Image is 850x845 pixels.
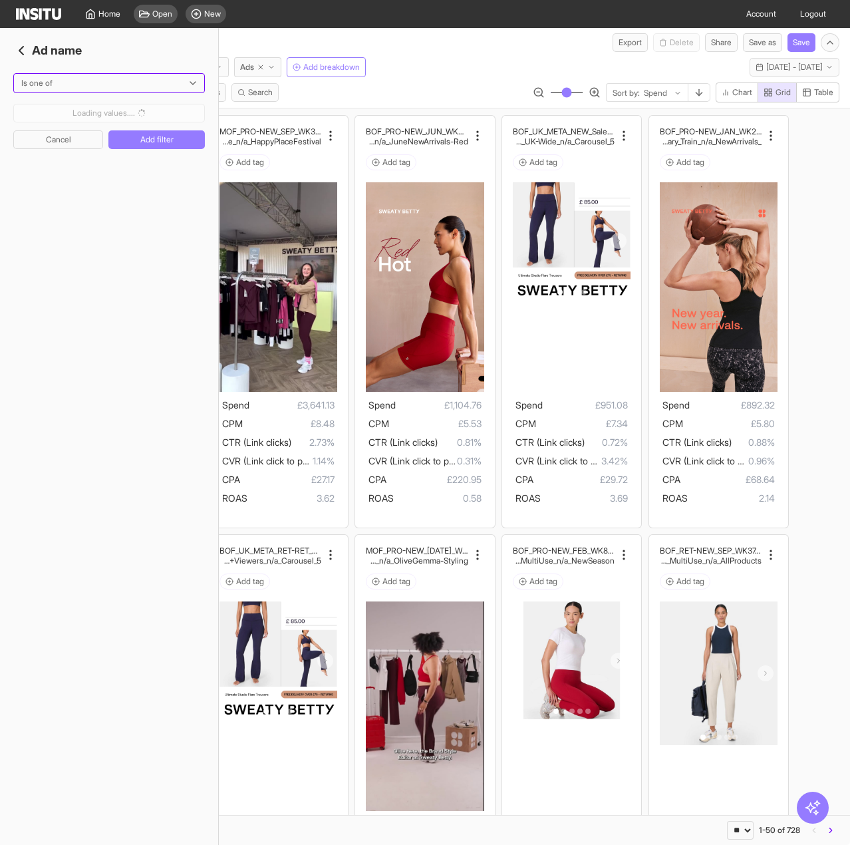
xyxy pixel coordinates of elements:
button: Add tag [366,154,416,170]
span: 1.14% [313,453,335,469]
h2: BOF_UK_META_NEW_SalesVolume_ [513,126,615,136]
span: Ad name [13,41,82,60]
span: £5.53 [389,416,481,432]
h2: MOF_PRO-NEW_[DATE]_WK31_Video_20sUnder_FullPrice_Mult [366,546,468,556]
span: CTR (Link clicks) [222,436,291,448]
span: CPA [515,474,533,485]
button: Share [705,33,738,52]
div: BOF_PRO-NEW_JAN_WK2_Static_n/a_BAU_MultiCat_MultiFran_Secondary_Train_n/a_NewArrivals [660,126,762,146]
div: BOF_PRO-NEW_FEB_WK8_DPA_n/a_FullPrice_MultiCat_MultiFran_Ecom_MultiUse_n/a_NewSeason [513,546,615,566]
h2: Broad_UK-Wide_n/a_Carousel_5 [513,136,615,146]
span: New [204,9,221,19]
span: Add breakdown [303,62,360,73]
button: Add tag [513,574,563,590]
span: £3,641.13 [249,397,335,413]
span: [DATE] - [DATE] [766,62,823,73]
span: £29.72 [533,472,628,488]
span: Add tag [529,157,557,168]
span: 2.73% [291,434,335,450]
span: Add tag [676,576,704,587]
span: CPM [222,418,243,429]
span: Ads [240,62,254,73]
span: £27.17 [240,472,335,488]
div: BOF_PRO-NEW_JUN_WK25_Static_n/a_FullPrice_MultiCat_MultiFran_Secondary_MultiUse_n/a_JuneNewArriva... [366,126,468,146]
span: Open [152,9,172,19]
h2: Cat_MultiFran_Secondary_Live_n/a_HappyPlaceFestival [219,136,321,146]
button: Loading values.... [13,104,205,122]
button: Add filter [108,130,205,149]
span: 0.88% [732,434,775,450]
span: CTR (Link clicks) [515,436,585,448]
span: Spend [368,399,396,411]
span: Spend [515,399,543,411]
span: Grid [776,87,791,98]
h2: BOF_UK_META_RET-RET_SalesValue_ [219,546,321,556]
span: Add tag [236,576,264,587]
span: Add tag [382,576,410,587]
span: ROAS [368,492,394,504]
button: Add tag [219,574,270,590]
h2: BOF_RET-NEW_SEP_WK37_DPA_n/a_FullPrice_Multi [660,546,762,556]
span: £892.32 [690,397,775,413]
span: ROAS [662,492,688,504]
span: £7.34 [536,416,628,432]
span: Spend [222,399,249,411]
h2: iCat_Explorer_GangGang_Live_n/a_OliveGemma-Styling [366,556,468,566]
h2: BOF_PRO-NEW_JAN_WK2_Static_n/a_BAU_MultiCat [660,126,762,136]
span: CPM [515,418,536,429]
span: Table [814,87,833,98]
h2: MOF_PRO-NEW_SEP_WK36_Video_30sUnder_FullPrice_Multi [219,126,321,136]
button: Chart [716,83,758,102]
span: Chart [732,87,752,98]
span: Add tag [529,576,557,587]
span: 3.69 [541,490,628,506]
button: [DATE] - [DATE] [750,58,839,77]
button: Add tag [219,154,270,170]
span: Add tag [676,157,704,168]
span: CPA [368,474,386,485]
button: Ads [234,57,281,77]
div: BOF_UK_META_RET-RET_SalesValue_CRM_ATC+Viewers_n/a_Carousel_5 [219,546,321,566]
h2: ultiFran_Secondary_MultiUse_n/a_JuneNewArrivals-Red [366,136,468,146]
span: Spend [662,399,690,411]
span: CPM [662,418,683,429]
span: CTR (Link clicks) [368,436,438,448]
span: Search [248,87,273,98]
button: Add tag [660,574,710,590]
button: Save as [743,33,782,52]
div: MOF_PRO-NEW_SEP_WK36_Video_30sUnder_FullPrice_MultiCat_MultiFran_Secondary_Live_n/a_HappyPlaceFes... [219,126,321,146]
h2: CRM_ATC+Viewers_n/a_Carousel_5 [219,556,321,566]
button: Add tag [660,154,710,170]
span: CVR (Link click to purchase) [662,455,779,466]
button: Export [613,33,648,52]
h2: iCat_MultiFran_Ecom_MultiUse_n/a_NewSeason [513,556,615,566]
span: CVR (Link click to purchase) [222,455,339,466]
span: 0.72% [585,434,628,450]
button: Add tag [366,574,416,590]
span: £220.95 [386,472,481,488]
button: Grid [758,83,797,102]
h2: BOF_PRO-NEW_JUN_WK25_Static_n/a_FullPrice_MultiCat_M [366,126,468,136]
span: £951.08 [543,397,628,413]
img: Logo [16,8,61,20]
span: CVR (Link click to purchase) [515,455,632,466]
button: Table [796,83,839,102]
span: CPA [222,474,240,485]
span: Add tag [236,157,264,168]
span: Sort by: [613,88,640,98]
button: Add tag [513,154,563,170]
div: 1-50 of 728 [759,825,800,836]
span: ROAS [222,492,247,504]
h2: BOF_PRO-NEW_FEB_WK8_DPA_n/a_FullPrice_Mult [513,546,615,556]
button: Cancel [13,130,103,149]
h2: _MultiFran_Secondary_Train_n/a_NewArrivals [660,136,762,146]
span: 0.81% [438,434,481,450]
button: Search [231,83,279,102]
span: 0.58 [394,490,481,506]
span: Home [98,9,120,19]
h2: Cat_MultiFran_Ecom_MultiUse_n/a_AllProducts [660,556,762,566]
span: CVR (Link click to purchase) [368,455,485,466]
span: 3.62 [247,490,335,506]
span: 2.14 [688,490,775,506]
span: 3.42% [601,453,628,469]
